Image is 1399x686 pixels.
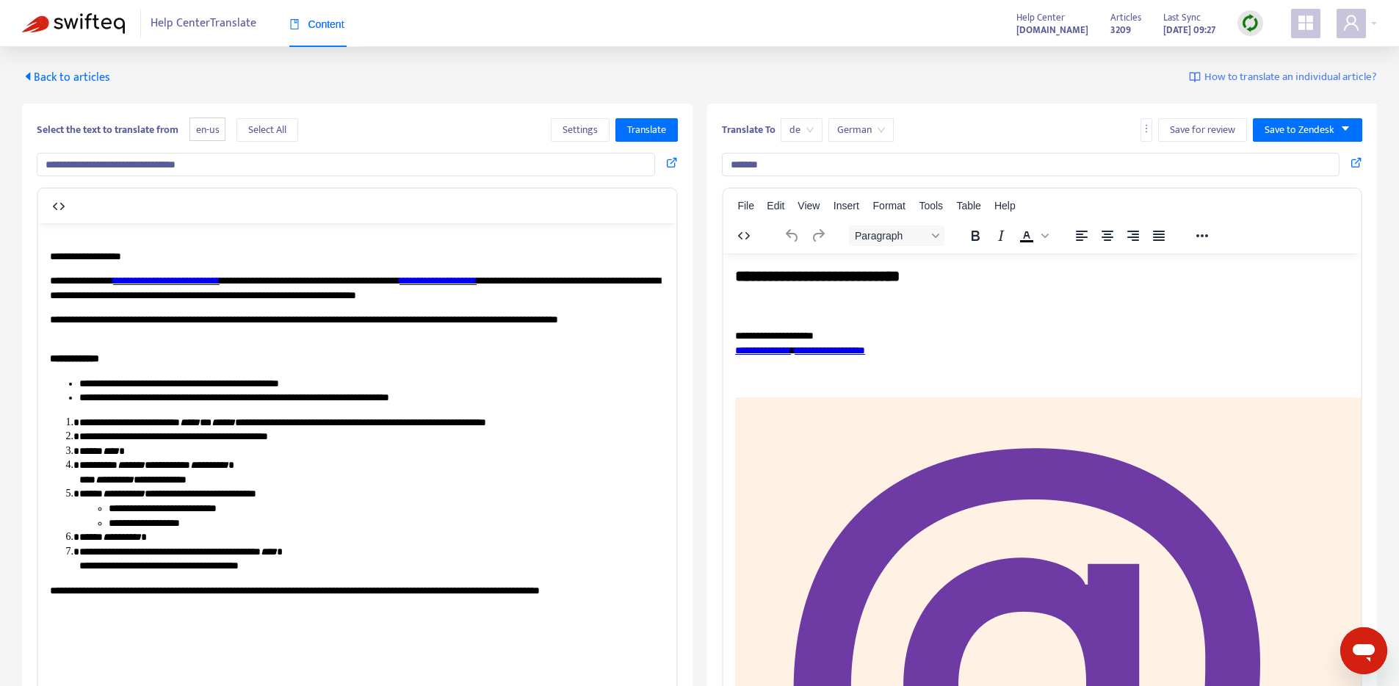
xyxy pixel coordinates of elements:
span: Paragraph [855,230,927,242]
button: Redo [806,225,831,246]
button: Align right [1121,225,1146,246]
span: user [1342,14,1360,32]
span: Tools [919,200,943,212]
button: Settings [551,118,610,142]
span: Save to Zendesk [1265,122,1334,138]
span: appstore [1297,14,1315,32]
span: book [289,19,300,29]
button: Align center [1095,225,1120,246]
span: Save for review [1170,122,1235,138]
strong: [DATE] 09:27 [1163,22,1215,38]
span: Insert [834,200,859,212]
span: more [1141,123,1152,134]
span: Select All [248,122,286,138]
span: Table [956,200,980,212]
span: German [837,119,885,141]
button: Select All [236,118,298,142]
span: en-us [189,118,225,142]
span: Last Sync [1163,10,1201,26]
a: [DOMAIN_NAME] [1016,21,1088,38]
button: Justify [1146,225,1171,246]
span: How to translate an individual article? [1204,69,1377,86]
span: Help Center [1016,10,1065,26]
span: View [798,200,820,212]
span: Back to articles [22,68,110,87]
img: image-link [1189,71,1201,83]
button: Save for review [1158,118,1247,142]
span: Help [994,200,1016,212]
button: Bold [963,225,988,246]
iframe: Button to launch messaging window [1340,627,1387,674]
b: Select the text to translate from [37,121,178,138]
button: Block Paragraph [849,225,944,246]
b: Translate To [722,121,776,138]
button: Italic [988,225,1013,246]
button: more [1140,118,1152,142]
a: How to translate an individual article? [1189,69,1377,86]
button: Reveal or hide additional toolbar items [1190,225,1215,246]
strong: [DOMAIN_NAME] [1016,22,1088,38]
span: File [737,200,754,212]
button: Save to Zendeskcaret-down [1253,118,1362,142]
button: Translate [615,118,678,142]
span: caret-down [1340,123,1351,134]
div: Text color Black [1014,225,1051,246]
span: Articles [1110,10,1141,26]
span: Help Center Translate [151,10,256,37]
span: Content [289,18,344,30]
span: Format [873,200,905,212]
img: Swifteq [22,13,125,34]
span: caret-left [22,71,34,82]
button: Align left [1069,225,1094,246]
button: Undo [780,225,805,246]
span: Settings [563,122,598,138]
span: de [789,119,814,141]
span: Translate [627,122,666,138]
strong: 3209 [1110,22,1131,38]
span: Edit [767,200,784,212]
img: sync.dc5367851b00ba804db3.png [1241,14,1259,32]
